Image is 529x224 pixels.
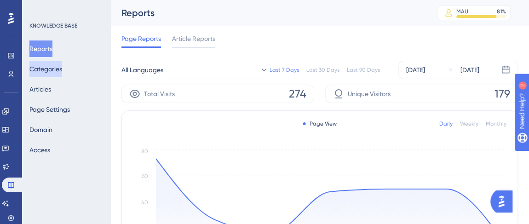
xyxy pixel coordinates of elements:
div: 81 % [497,8,506,15]
tspan: 40 [141,199,148,206]
div: 2 [64,5,67,12]
div: Last 90 Days [347,66,380,74]
button: Categories [29,61,62,77]
button: All Languages [121,61,269,79]
button: Page Settings [29,101,70,118]
div: Monthly [486,120,506,127]
tspan: 60 [142,173,148,179]
div: MAU [456,8,468,15]
div: Last 7 Days [270,66,299,74]
tspan: 80 [141,148,148,155]
span: Page Reports [121,33,161,44]
button: Articles [29,81,51,98]
div: [DATE] [460,64,479,75]
div: Last 30 Days [306,66,339,74]
div: Weekly [460,120,478,127]
button: Domain [29,121,52,138]
span: 179 [494,86,510,101]
div: [DATE] [406,64,425,75]
span: Need Help? [22,2,57,13]
div: KNOWLEDGE BASE [29,22,77,29]
span: All Languages [121,64,163,75]
span: 274 [289,86,306,101]
span: Total Visits [144,88,175,99]
div: Reports [121,6,414,19]
div: Daily [439,120,453,127]
div: Page View [303,120,337,127]
button: Reports [29,40,52,57]
button: Access [29,142,50,158]
span: Unique Visitors [348,88,391,99]
iframe: UserGuiding AI Assistant Launcher [490,188,518,215]
span: Article Reports [172,33,215,44]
